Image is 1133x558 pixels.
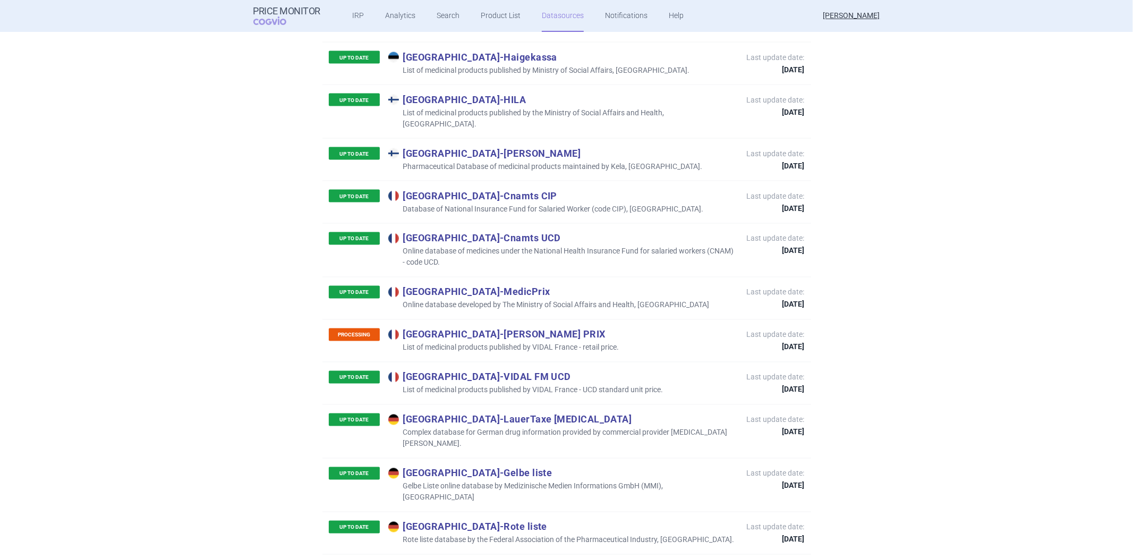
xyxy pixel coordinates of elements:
img: France [388,191,399,201]
p: UP TO DATE [329,521,380,534]
p: Last update date: [747,522,805,543]
a: Price MonitorCOGVIO [253,6,321,26]
img: Germany [388,522,399,532]
img: Germany [388,415,399,425]
p: UP TO DATE [329,371,380,384]
strong: [DATE] [747,205,805,212]
p: List of medicinal products published by the Ministry of Social Affairs and Health, [GEOGRAPHIC_DA... [388,107,736,130]
p: UP TO DATE [329,286,380,299]
p: UP TO DATE [329,51,380,64]
p: [GEOGRAPHIC_DATA] - Cnamts CIP [388,190,704,201]
img: Germany [388,468,399,479]
p: List of medicinal products published by Ministry of Social Affairs, [GEOGRAPHIC_DATA]. [388,65,690,76]
strong: [DATE] [747,162,805,170]
p: Online database developed by The Ministry of Social Affairs and Health, [GEOGRAPHIC_DATA] [388,300,710,311]
strong: [DATE] [747,247,805,255]
p: UP TO DATE [329,190,380,202]
img: France [388,372,399,383]
strong: [DATE] [747,301,805,308]
p: Last update date: [747,233,805,255]
strong: [DATE] [747,482,805,489]
p: Last update date: [747,148,805,170]
p: [GEOGRAPHIC_DATA] - MedicPrix [388,286,710,298]
strong: [DATE] [747,66,805,73]
p: List of medicinal products published by VIDAL France - UCD standard unit price. [388,385,663,396]
strong: [DATE] [747,108,805,116]
p: [GEOGRAPHIC_DATA] - Haigekassa [388,51,690,63]
p: Last update date: [747,287,805,308]
p: Last update date: [747,372,805,393]
p: [GEOGRAPHIC_DATA] - [PERSON_NAME] PRIX [388,328,619,340]
img: France [388,233,399,244]
strong: Price Monitor [253,6,321,16]
p: [GEOGRAPHIC_DATA] - VIDAL FM UCD [388,371,663,383]
strong: [DATE] [747,386,805,393]
p: UP TO DATE [329,467,380,480]
img: Estonia [388,52,399,63]
p: Gelbe Liste online database by Medizinische Medien Informations GmbH (MMI), [GEOGRAPHIC_DATA] [388,481,736,503]
p: UP TO DATE [329,147,380,160]
p: [GEOGRAPHIC_DATA] - [PERSON_NAME] [388,147,703,159]
p: Online database of medicines under the National Health Insurance Fund for salaried workers (CNAM)... [388,246,736,268]
p: Rote liste database by the Federal Association of the Pharmaceutical Industry, [GEOGRAPHIC_DATA]. [388,535,735,546]
p: [GEOGRAPHIC_DATA] - LauerTaxe [MEDICAL_DATA] [388,413,736,425]
p: [GEOGRAPHIC_DATA] - HILA [388,94,736,105]
p: Last update date: [747,191,805,212]
p: PROCESSING [329,328,380,341]
img: France [388,287,399,298]
p: Last update date: [747,329,805,351]
p: Database of National Insurance Fund for Salaried Worker (code CIP), [GEOGRAPHIC_DATA]. [388,204,704,215]
img: Finland [388,148,399,159]
p: Last update date: [747,95,805,116]
p: Last update date: [747,415,805,436]
strong: [DATE] [747,428,805,436]
p: [GEOGRAPHIC_DATA] - Cnamts UCD [388,232,736,244]
p: List of medicinal products published by VIDAL France - retail price. [388,342,619,353]
img: France [388,329,399,340]
p: UP TO DATE [329,413,380,426]
p: Last update date: [747,468,805,489]
p: [GEOGRAPHIC_DATA] - Gelbe liste [388,467,736,479]
p: [GEOGRAPHIC_DATA] - Rote liste [388,521,735,532]
strong: [DATE] [747,536,805,543]
span: COGVIO [253,16,301,25]
p: Last update date: [747,52,805,73]
p: Pharmaceutical Database of medicinal products maintained by Kela, [GEOGRAPHIC_DATA]. [388,161,703,172]
p: UP TO DATE [329,94,380,106]
strong: [DATE] [747,343,805,351]
p: UP TO DATE [329,232,380,245]
img: Finland [388,95,399,105]
p: Complex database for German drug information provided by commercial provider [MEDICAL_DATA][PERSO... [388,427,736,450]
